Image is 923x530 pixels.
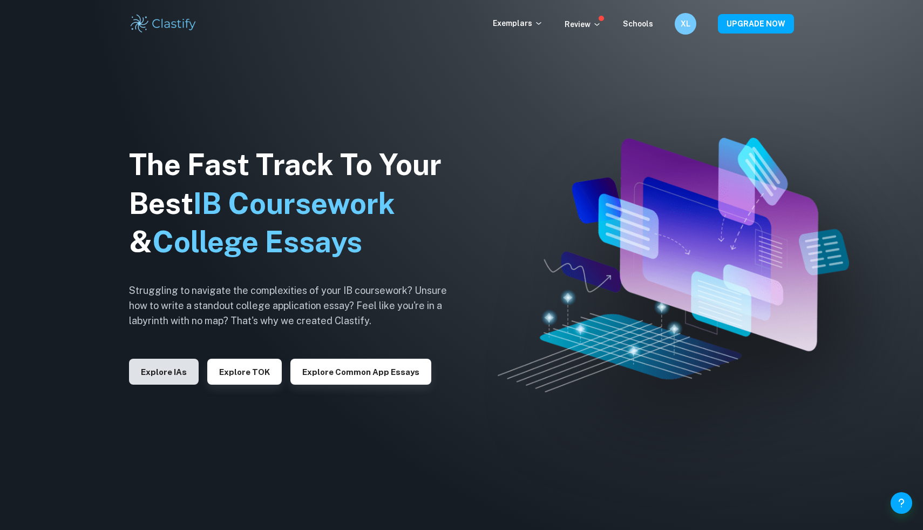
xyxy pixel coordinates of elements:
[675,13,696,35] button: XL
[207,366,282,377] a: Explore TOK
[129,283,464,328] h6: Struggling to navigate the complexities of your IB coursework? Unsure how to write a standout col...
[193,186,395,220] span: IB Coursework
[129,13,198,35] img: Clastify logo
[891,492,912,514] button: Help and Feedback
[623,19,653,28] a: Schools
[129,366,199,377] a: Explore IAs
[290,366,431,377] a: Explore Common App essays
[207,359,282,385] button: Explore TOK
[493,17,543,29] p: Exemplars
[565,18,601,30] p: Review
[129,145,464,262] h1: The Fast Track To Your Best &
[152,225,362,259] span: College Essays
[290,359,431,385] button: Explore Common App essays
[718,14,794,33] button: UPGRADE NOW
[498,138,849,392] img: Clastify hero
[129,359,199,385] button: Explore IAs
[680,18,692,30] h6: XL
